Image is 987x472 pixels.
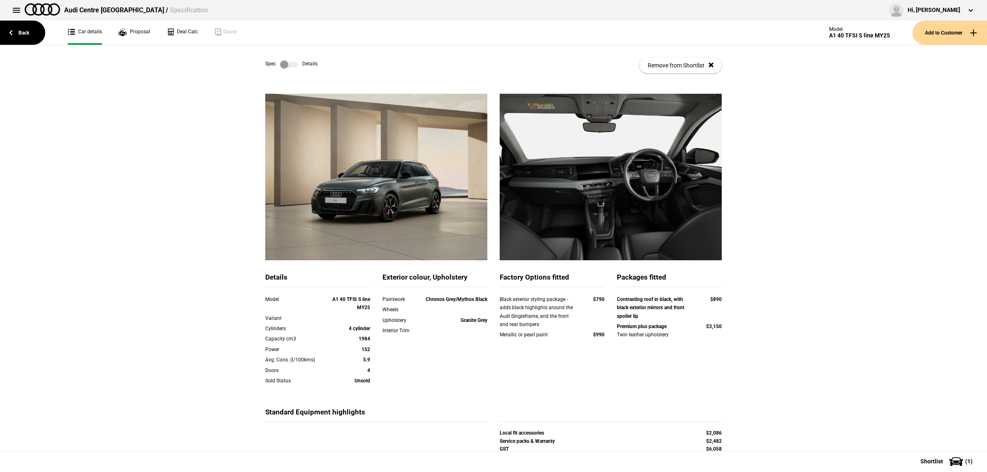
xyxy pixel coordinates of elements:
[265,295,328,303] div: Model
[359,336,370,342] strong: 1984
[382,326,424,335] div: Interior Trim
[170,6,208,14] span: Specification
[382,273,487,287] div: Exterior colour, Upholstery
[920,458,943,464] span: Shortlist
[500,331,573,339] div: Metallic or pearl paint
[332,296,370,310] strong: A1 40 TFSI S line MY25
[265,345,328,354] div: Power
[500,446,509,452] strong: GST
[913,21,987,45] button: Add to Customer
[265,366,328,375] div: Doors
[908,6,960,14] div: Hi, [PERSON_NAME]
[617,273,722,287] div: Packages fitted
[710,296,722,302] strong: $890
[265,377,328,385] div: Sold Status
[361,347,370,352] strong: 152
[426,296,487,302] strong: Chronos Grey/Mythos Black
[706,446,722,452] strong: $6,058
[706,324,722,329] strong: $3,150
[265,314,328,322] div: Variant
[265,60,317,69] div: Spec Details
[354,378,370,384] strong: Unsold
[265,335,328,343] div: Capacity cm3
[265,324,328,333] div: Cylinders
[265,273,370,287] div: Details
[617,331,722,339] div: Twin leather upholstery
[593,296,605,302] strong: $790
[829,26,890,32] div: Model
[500,430,544,436] strong: Local fit accessories
[965,458,973,464] span: ( 1 )
[265,407,487,422] div: Standard Equipment highlights
[265,356,328,364] div: Avg. Cons. (l/100kms)
[382,316,424,324] div: Upholstery
[500,438,555,444] strong: Service packs & Warranty
[461,317,487,323] strong: Granite Grey
[167,21,198,45] a: Deal Calc
[593,332,605,338] strong: $990
[500,273,605,287] div: Factory Options fitted
[617,324,667,329] strong: Premium plus package
[363,357,370,363] strong: 5.9
[349,326,370,331] strong: 4 cylinder
[382,305,424,314] div: Wheels
[829,32,890,39] div: A1 40 TFSI S line MY25
[639,58,722,73] button: Remove from Shortlist
[25,3,60,16] img: audi.png
[367,368,370,373] strong: 4
[706,438,722,444] strong: $2,482
[382,295,424,303] div: Paintwork
[68,21,102,45] a: Car details
[64,6,208,15] div: Audi Centre [GEOGRAPHIC_DATA] /
[118,21,150,45] a: Proposal
[908,451,987,472] button: Shortlist(1)
[500,295,573,329] div: Black exterior styling package - adds black highlights around the Audi Singleframe, and the front...
[706,430,722,436] strong: $2,086
[617,296,684,319] strong: Contrasting roof in black, with black exterior mirrors and front spoiler lip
